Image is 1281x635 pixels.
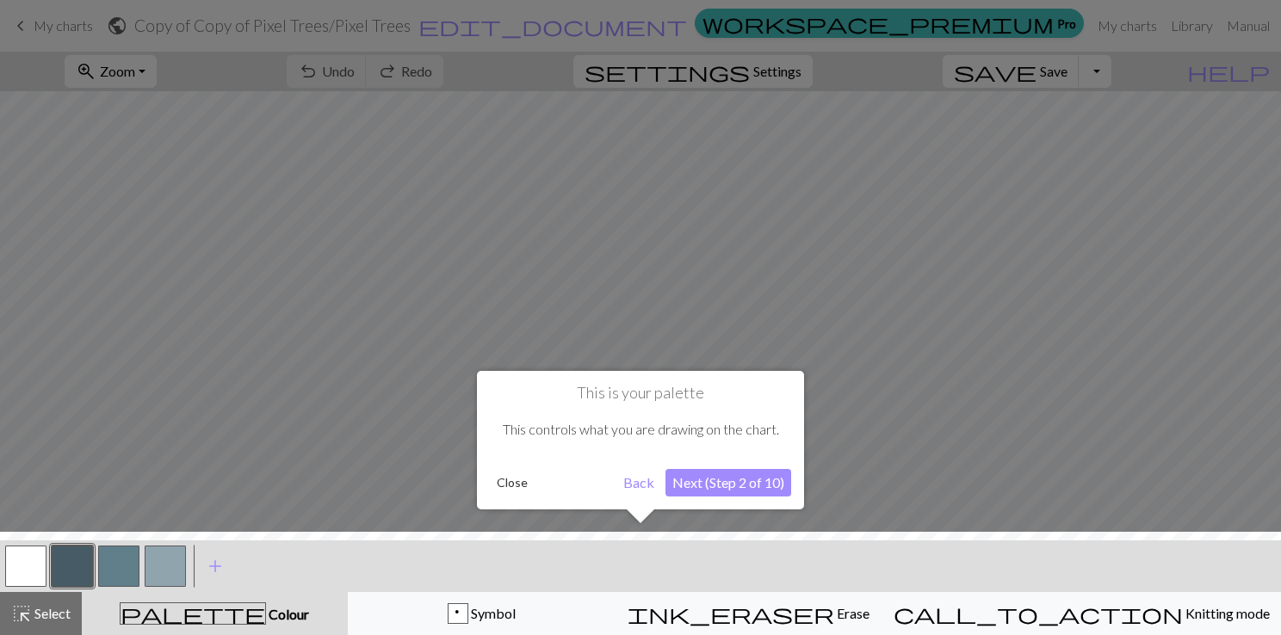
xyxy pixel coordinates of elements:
[490,470,535,496] button: Close
[665,469,791,496] button: Next (Step 2 of 10)
[477,371,804,509] div: This is your palette
[616,469,661,496] button: Back
[490,384,791,403] h1: This is your palette
[490,403,791,456] div: This controls what you are drawing on the chart.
